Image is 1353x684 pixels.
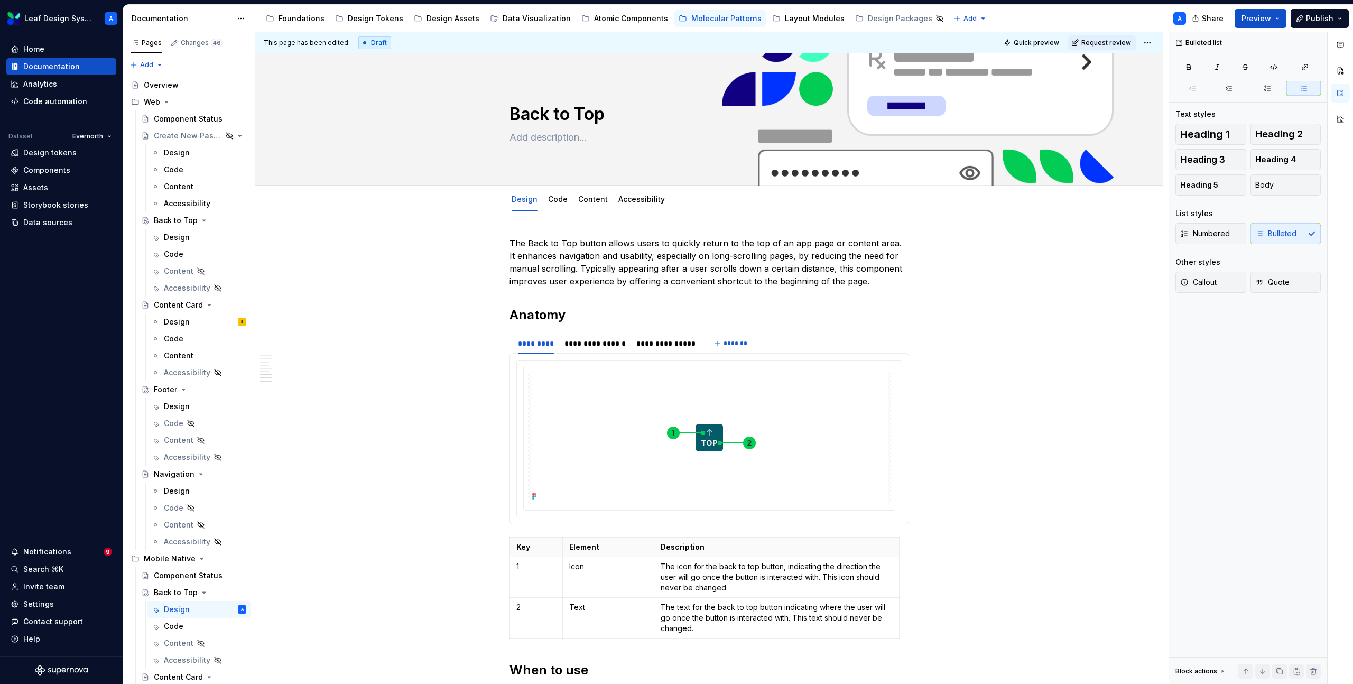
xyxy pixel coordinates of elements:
div: List styles [1175,208,1213,219]
span: Evernorth [72,132,103,141]
div: Help [23,634,40,644]
div: Documentation [132,13,231,24]
div: Navigation [154,469,194,479]
span: Quote [1255,277,1290,288]
a: DesignA [147,601,251,618]
span: Heading 3 [1180,154,1225,165]
button: Share [1187,9,1230,28]
div: Accessibility [164,198,210,209]
a: Content [147,432,251,449]
a: Design [147,144,251,161]
a: Content Card [137,297,251,313]
p: Text [569,602,647,613]
a: Data Visualization [486,10,575,27]
div: Design [164,486,190,496]
div: Invite team [23,581,64,592]
div: Foundations [279,13,325,24]
a: Design Tokens [331,10,407,27]
a: Home [6,41,116,58]
div: Content [574,188,612,210]
div: Design [164,147,190,158]
a: Footer [137,381,251,398]
div: Accessibility [164,537,210,547]
div: Code [164,334,183,344]
div: Analytics [23,79,57,89]
p: Icon [569,561,647,572]
section-item: Evernorth [516,360,902,517]
a: Molecular Patterns [674,10,766,27]
a: Invite team [6,578,116,595]
div: Search ⌘K [23,564,63,575]
button: Quote [1250,272,1321,293]
a: Design [147,229,251,246]
a: Content [147,178,251,195]
div: A [109,14,113,23]
p: The Back to Top button allows users to quickly return to the top of an app page or content area. ... [509,237,909,288]
a: Back to Top [137,584,251,601]
p: Description [661,542,893,552]
div: Design tokens [23,147,77,158]
div: Mobile Native [144,553,196,564]
div: Notifications [23,547,71,557]
a: Code [147,618,251,635]
a: Code automation [6,93,116,110]
div: Mobile Native [127,550,251,567]
a: Code [147,330,251,347]
a: Accessibility [147,280,251,297]
a: Components [6,162,116,179]
div: Content [164,520,193,530]
div: Accessibility [164,655,210,665]
button: Add [127,58,166,72]
button: Heading 1 [1175,124,1246,145]
div: Content [164,266,193,276]
button: Search ⌘K [6,561,116,578]
div: Block actions [1175,664,1227,679]
div: Web [127,94,251,110]
div: Page tree [262,8,948,29]
div: Design [164,232,190,243]
div: Code [164,503,183,513]
p: 2 [516,602,556,613]
button: Add [950,11,990,26]
a: Code [147,500,251,516]
div: Documentation [23,61,80,72]
div: Layout Modules [785,13,845,24]
p: Key [516,542,556,552]
a: Code [147,246,251,263]
div: Content [164,435,193,446]
span: 9 [104,548,112,556]
img: 6e787e26-f4c0-4230-8924-624fe4a2d214.png [7,12,20,25]
a: Overview [127,77,251,94]
button: Heading 4 [1250,149,1321,170]
span: Add [140,61,153,69]
button: Heading 5 [1175,174,1246,196]
p: 1 [516,561,556,572]
div: Design [164,604,190,615]
button: Quick preview [1000,35,1064,50]
a: Content [147,347,251,364]
div: Other styles [1175,257,1220,267]
div: Design Assets [427,13,479,24]
div: Code [544,188,572,210]
a: Design Packages [851,10,948,27]
a: Data sources [6,214,116,231]
div: Footer [154,384,177,395]
span: Heading 1 [1180,129,1230,140]
div: Changes [181,39,223,47]
p: The icon for the back to top button, indicating the direction the user will go once the button is... [661,561,893,593]
div: Code [164,621,183,632]
span: Quick preview [1014,39,1059,47]
div: Text styles [1175,109,1216,119]
span: Heading 2 [1255,129,1303,140]
a: Design tokens [6,144,116,161]
span: Request review [1081,39,1131,47]
div: Overview [144,80,179,90]
a: Settings [6,596,116,613]
button: Callout [1175,272,1246,293]
a: Design [512,195,538,204]
div: Content Card [154,672,203,682]
div: Content Card [154,300,203,310]
span: Publish [1306,13,1333,24]
a: Design Assets [410,10,484,27]
span: Add [963,14,977,23]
